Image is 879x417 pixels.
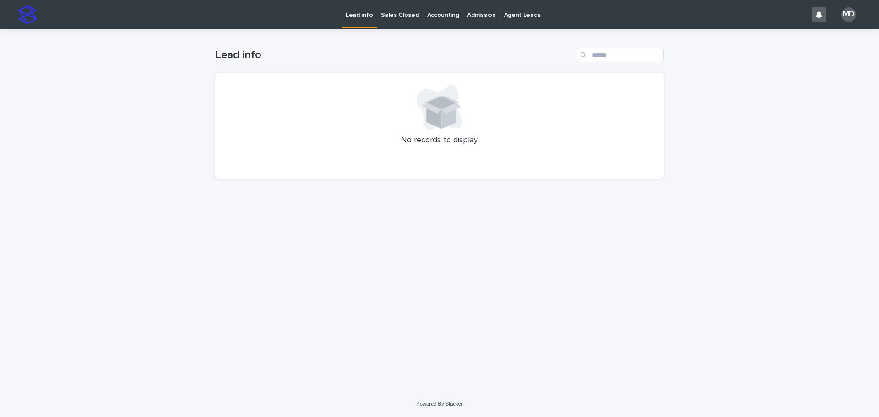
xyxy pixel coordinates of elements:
[841,7,856,22] div: MD
[18,5,37,24] img: stacker-logo-s-only.png
[226,135,653,146] p: No records to display
[577,48,664,62] input: Search
[215,49,573,62] h1: Lead info
[416,401,462,406] a: Powered By Stacker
